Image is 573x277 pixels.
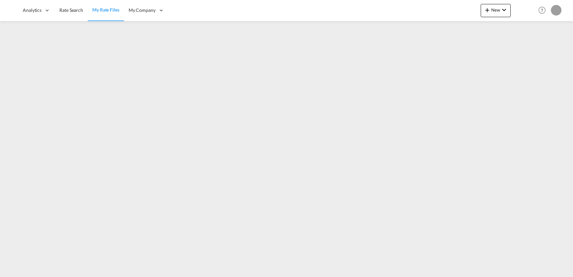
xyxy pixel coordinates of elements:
[92,7,119,13] span: My Rate Files
[23,7,42,14] span: Analytics
[129,7,156,14] span: My Company
[500,6,508,14] md-icon: icon-chevron-down
[483,7,508,13] span: New
[481,4,511,17] button: icon-plus 400-fgNewicon-chevron-down
[59,7,83,13] span: Rate Search
[536,5,548,16] span: Help
[483,6,491,14] md-icon: icon-plus 400-fg
[536,5,551,16] div: Help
